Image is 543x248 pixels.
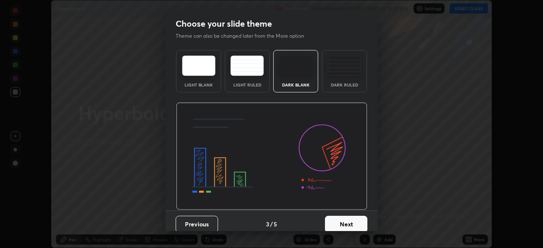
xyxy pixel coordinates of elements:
img: lightRuledTheme.5fabf969.svg [230,56,264,76]
h4: 3 [266,220,269,228]
img: darkRuledTheme.de295e13.svg [327,56,361,76]
p: Theme can also be changed later from the More option [176,32,313,40]
img: darkThemeBanner.d06ce4a2.svg [176,103,367,210]
div: Light Ruled [230,83,264,87]
div: Dark Ruled [327,83,361,87]
h4: 5 [274,220,277,228]
button: Previous [176,216,218,233]
div: Dark Blank [279,83,313,87]
div: Light Blank [182,83,216,87]
img: lightTheme.e5ed3b09.svg [182,56,216,76]
h2: Choose your slide theme [176,18,272,29]
img: darkTheme.f0cc69e5.svg [279,56,313,76]
h4: / [270,220,273,228]
button: Next [325,216,367,233]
